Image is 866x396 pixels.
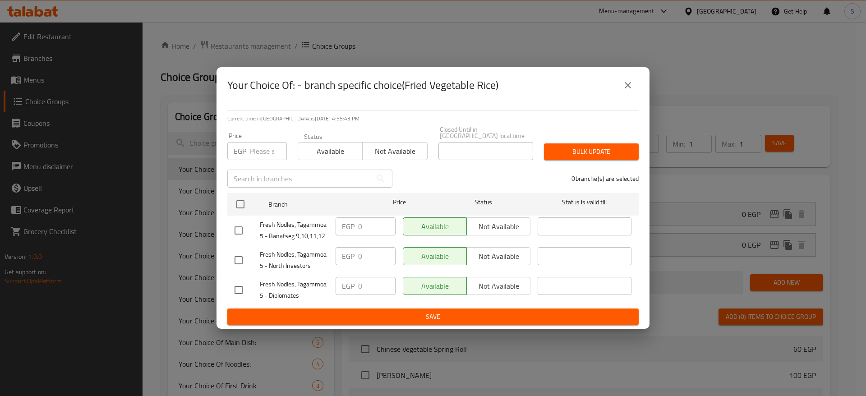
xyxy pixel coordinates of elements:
[366,145,424,158] span: Not available
[358,247,396,265] input: Please enter price
[551,146,631,157] span: Bulk update
[342,281,355,291] p: EGP
[437,197,530,208] span: Status
[617,74,639,96] button: close
[544,143,639,160] button: Bulk update
[342,221,355,232] p: EGP
[260,249,328,272] span: Fresh Nodles, Tagammoa 5 - North Investors
[235,311,631,322] span: Save
[302,145,359,158] span: Available
[250,142,287,160] input: Please enter price
[227,115,639,123] p: Current time in [GEOGRAPHIC_DATA] is [DATE] 4:55:43 PM
[571,174,639,183] p: 0 branche(s) are selected
[298,142,363,160] button: Available
[234,146,246,157] p: EGP
[227,78,498,92] h2: Your Choice Of: - branch specific choice(Fried Vegetable Rice)
[362,142,427,160] button: Not available
[358,277,396,295] input: Please enter price
[260,219,328,242] span: Fresh Nodles, Tagammoa 5 - Banafseg 9,10,11,12
[358,217,396,235] input: Please enter price
[227,309,639,325] button: Save
[369,197,429,208] span: Price
[268,199,362,210] span: Branch
[342,251,355,262] p: EGP
[260,279,328,301] span: Fresh Nodles, Tagammoa 5 - Diplomates
[538,197,631,208] span: Status is valid till
[227,170,372,188] input: Search in branches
